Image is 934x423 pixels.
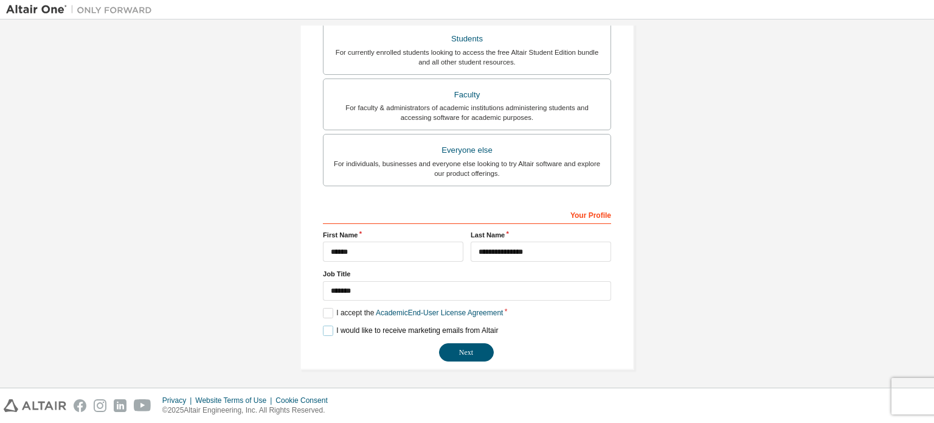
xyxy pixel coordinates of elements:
img: linkedin.svg [114,399,126,412]
label: Job Title [323,269,611,279]
div: For individuals, businesses and everyone else looking to try Altair software and explore our prod... [331,159,603,178]
label: I accept the [323,308,503,318]
img: facebook.svg [74,399,86,412]
div: For currently enrolled students looking to access the free Altair Student Edition bundle and all ... [331,47,603,67]
img: instagram.svg [94,399,106,412]
label: I would like to receive marketing emails from Altair [323,326,498,336]
button: Next [439,343,494,362]
p: © 2025 Altair Engineering, Inc. All Rights Reserved. [162,405,335,416]
label: First Name [323,230,463,240]
a: Academic End-User License Agreement [376,309,503,317]
div: Privacy [162,396,195,405]
div: Website Terms of Use [195,396,275,405]
img: youtube.svg [134,399,151,412]
div: Cookie Consent [275,396,334,405]
div: Everyone else [331,142,603,159]
img: altair_logo.svg [4,399,66,412]
div: Students [331,30,603,47]
div: Faculty [331,86,603,103]
div: Your Profile [323,205,611,224]
div: For faculty & administrators of academic institutions administering students and accessing softwa... [331,103,603,122]
img: Altair One [6,4,158,16]
label: Last Name [471,230,611,240]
